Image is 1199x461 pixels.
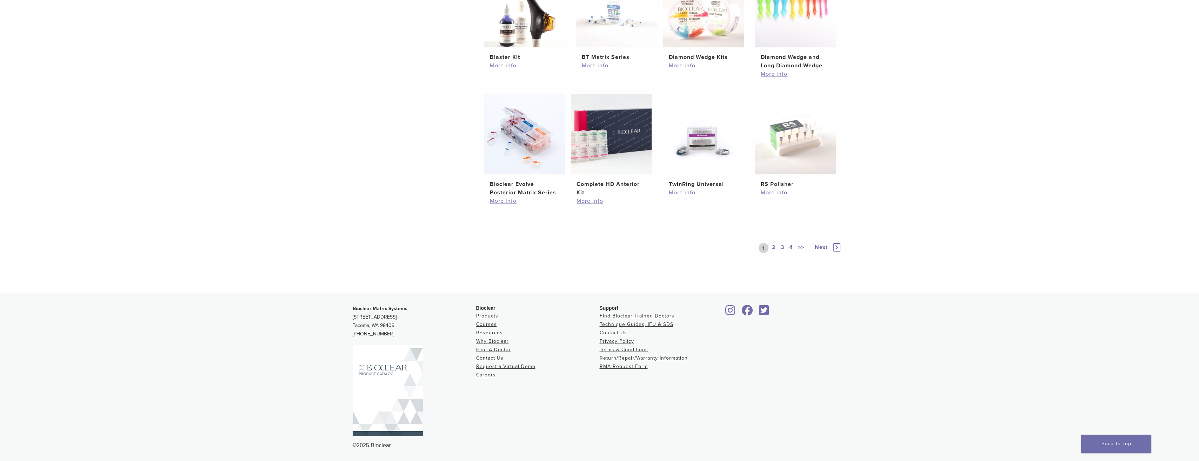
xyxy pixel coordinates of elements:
[353,305,476,338] p: [STREET_ADDRESS] Tacoma, WA 98409 [PHONE_NUMBER]
[600,330,627,336] a: Contact Us
[761,180,830,188] h2: RS Polisher
[571,94,652,197] a: Complete HD Anterior KitComplete HD Anterior Kit
[761,53,830,70] h2: Diamond Wedge and Long Diamond Wedge
[476,330,503,336] a: Resources
[353,306,407,312] strong: Bioclear Matrix Systems
[582,53,651,61] h2: BT Matrix Series
[476,355,504,361] a: Contact Us
[490,53,559,61] h2: Blaster Kit
[490,180,559,197] h2: Bioclear Evolve Posterior Matrix Series
[669,180,738,188] h2: TwinRing Universal
[788,243,794,253] a: 4
[484,94,565,174] img: Bioclear Evolve Posterior Matrix Series
[663,94,745,188] a: TwinRing UniversalTwinRing Universal
[815,244,828,251] span: Next
[600,321,673,327] a: Technique Guides, IFU & SDS
[577,197,646,205] a: More info
[755,94,836,174] img: RS Polisher
[761,70,830,78] a: More info
[571,94,652,174] img: Complete HD Anterior Kit
[476,305,495,311] span: Bioclear
[771,243,777,253] a: 2
[669,61,738,70] a: More info
[600,363,648,369] a: RMA Request Form
[476,347,511,353] a: Find A Doctor
[723,309,738,316] a: Bioclear
[1081,435,1151,453] a: Back To Top
[600,305,619,311] span: Support
[757,309,772,316] a: Bioclear
[484,94,566,197] a: Bioclear Evolve Posterior Matrix SeriesBioclear Evolve Posterior Matrix Series
[761,188,830,197] a: More info
[600,347,648,353] a: Terms & Conditions
[663,94,744,174] img: TwinRing Universal
[476,372,496,378] a: Careers
[779,243,786,253] a: 3
[353,345,423,436] img: Bioclear
[600,338,634,344] a: Privacy Policy
[669,188,738,197] a: More info
[797,243,806,253] a: >>
[353,441,847,450] div: ©2025 Bioclear
[577,180,646,197] h2: Complete HD Anterior Kit
[582,61,651,70] a: More info
[476,338,509,344] a: Why Bioclear
[490,61,559,70] a: More info
[755,94,837,188] a: RS PolisherRS Polisher
[476,363,535,369] a: Request a Virtual Demo
[739,309,755,316] a: Bioclear
[476,313,498,319] a: Products
[759,243,768,253] a: 1
[490,197,559,205] a: More info
[600,355,688,361] a: Return/Repair/Warranty Information
[669,53,738,61] h2: Diamond Wedge Kits
[476,321,497,327] a: Courses
[600,313,674,319] a: Find Bioclear Trained Doctors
